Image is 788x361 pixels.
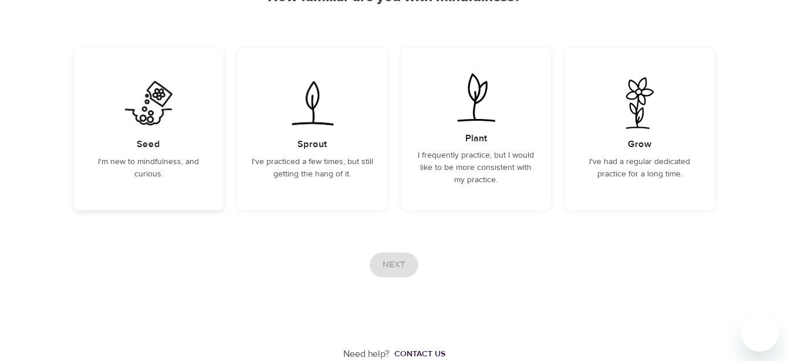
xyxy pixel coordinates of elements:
div: I've had a regular dedicated practice for a long time.GrowI've had a regular dedicated practice f... [565,48,715,210]
div: I frequently practice, but I would like to be more consistent with my practice.PlantI frequently ... [401,48,551,210]
p: Need help? [343,348,390,361]
a: Contact us [390,348,445,360]
p: I've had a regular dedicated practice for a long time. [579,156,701,180]
h5: Sprout [297,138,327,151]
h5: Plant [465,132,487,145]
img: I frequently practice, but I would like to be more consistent with my practice. [447,71,506,123]
p: I'm new to mindfulness, and curious. [88,156,209,180]
img: I'm new to mindfulness, and curious. [119,77,178,129]
iframe: Button to launch messaging window [741,314,779,352]
p: I frequently practice, but I would like to be more consistent with my practice. [415,149,537,186]
div: I've practiced a few times, but still getting the hang of it.SproutI've practiced a few times, bu... [238,48,387,210]
div: Contact us [394,348,445,360]
div: I'm new to mindfulness, and curious.SeedI'm new to mindfulness, and curious. [74,48,224,210]
img: I've had a regular dedicated practice for a long time. [610,77,669,129]
h5: Seed [137,138,160,151]
p: I've practiced a few times, but still getting the hang of it. [252,156,373,180]
h5: Grow [628,138,651,151]
img: I've practiced a few times, but still getting the hang of it. [283,77,342,129]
